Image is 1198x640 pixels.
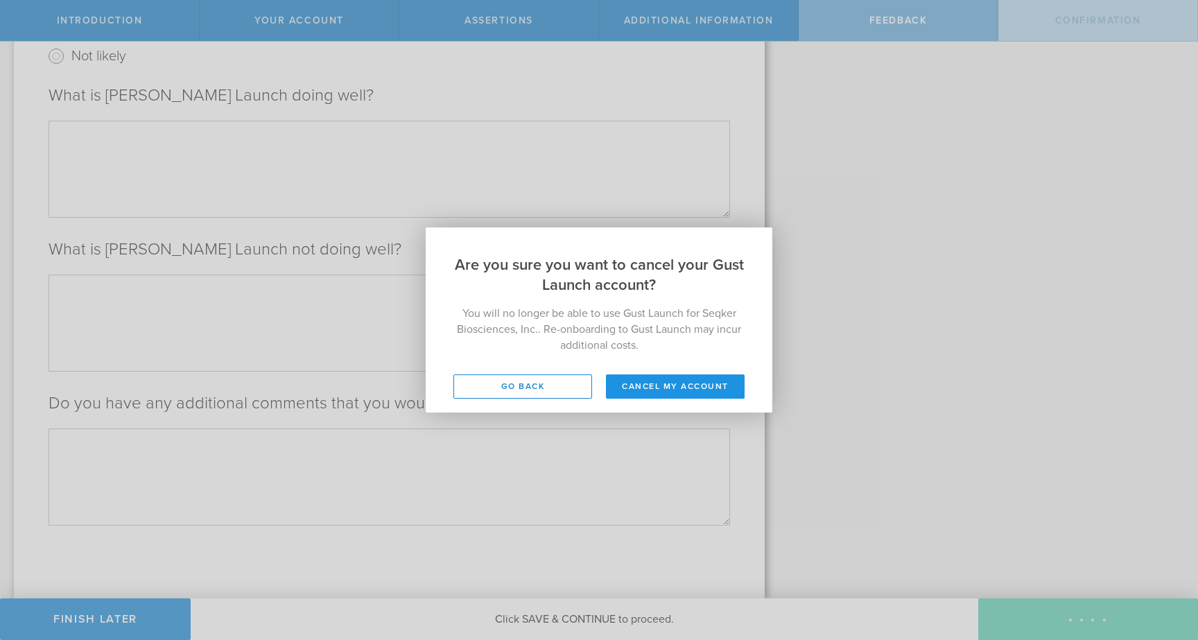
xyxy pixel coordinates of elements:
iframe: Chat Widget [1129,532,1198,598]
h2: Are you sure you want to cancel your Gust Launch account? [426,227,772,295]
button: Go back [453,374,592,399]
button: Cancel my account [606,374,745,399]
p: You will no longer be able to use Gust Launch for Seqker Biosciences, Inc.. Re-onboarding to Gust... [453,306,745,354]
